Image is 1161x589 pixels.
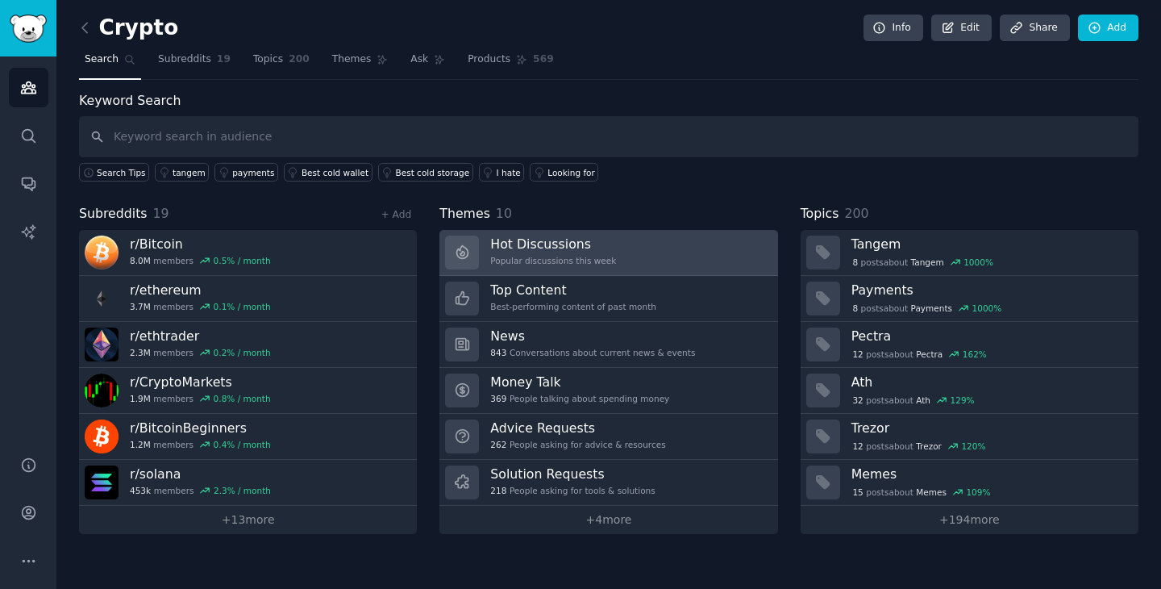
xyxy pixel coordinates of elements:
span: Subreddits [158,52,211,67]
a: +4more [439,506,777,534]
div: post s about [851,485,992,499]
span: 1.9M [130,393,151,404]
div: Popular discussions this week [490,255,616,266]
div: tangem [173,167,206,178]
a: Top ContentBest-performing content of past month [439,276,777,322]
a: +13more [79,506,417,534]
span: Topics [253,52,283,67]
h3: News [490,328,695,345]
h3: Hot Discussions [490,236,616,253]
span: 453k [130,485,151,496]
h3: r/ ethereum [130,282,271,299]
h3: r/ solana [130,466,271,482]
h3: Payments [851,282,1127,299]
h3: Trezor [851,420,1127,437]
span: 218 [490,485,506,496]
span: 19 [153,206,169,221]
div: post s about [851,255,995,269]
div: Best cold storage [396,167,470,178]
a: Themes [327,47,394,80]
div: Conversations about current news & events [490,347,695,358]
div: People asking for tools & solutions [490,485,655,496]
a: News843Conversations about current news & events [439,322,777,368]
h3: Ath [851,374,1127,391]
span: 32 [852,395,863,406]
img: ethtrader [85,328,119,361]
div: People talking about spending money [490,393,669,404]
h3: r/ CryptoMarkets [130,374,271,391]
div: 129 % [951,395,975,406]
a: +194more [801,506,1138,534]
a: Edit [931,15,992,42]
a: Advice Requests262People asking for advice & resources [439,414,777,460]
div: 0.8 % / month [214,393,271,404]
div: 0.1 % / month [214,301,271,312]
a: Search [79,47,141,80]
a: Tangem8postsaboutTangem1000% [801,230,1138,276]
a: Best cold storage [378,163,473,182]
span: Topics [801,204,839,224]
h3: Advice Requests [490,420,665,437]
a: r/Bitcoin8.0Mmembers0.5% / month [79,230,417,276]
h3: Pectra [851,328,1127,345]
div: members [130,485,271,496]
div: 120 % [961,441,985,452]
div: payments [232,167,274,178]
span: 8 [852,303,858,314]
div: members [130,439,271,450]
span: 12 [852,441,863,452]
a: Hot DiscussionsPopular discussions this week [439,230,777,276]
a: Money Talk369People talking about spending money [439,368,777,414]
span: Search [85,52,119,67]
a: Solution Requests218People asking for tools & solutions [439,460,777,506]
span: 569 [533,52,554,67]
a: Trezor12postsaboutTrezor120% [801,414,1138,460]
div: 2.3 % / month [214,485,271,496]
span: 843 [490,347,506,358]
a: Products569 [462,47,559,80]
span: 10 [496,206,512,221]
a: Memes15postsaboutMemes109% [801,460,1138,506]
h3: r/ BitcoinBeginners [130,420,271,437]
a: Best cold wallet [284,163,372,182]
img: solana [85,466,119,499]
div: 0.4 % / month [214,439,271,450]
span: 2.3M [130,347,151,358]
span: Tangem [911,257,944,268]
span: Themes [439,204,490,224]
a: Info [863,15,923,42]
span: 8.0M [130,255,151,266]
div: members [130,255,271,266]
div: 0.5 % / month [214,255,271,266]
div: members [130,301,271,312]
h3: Memes [851,466,1127,482]
a: r/BitcoinBeginners1.2Mmembers0.4% / month [79,414,417,460]
div: members [130,347,271,358]
a: Ath32postsaboutAth129% [801,368,1138,414]
span: Trezor [916,441,942,452]
a: Subreddits19 [152,47,236,80]
a: r/solana453kmembers2.3% / month [79,460,417,506]
div: members [130,393,271,404]
div: post s about [851,301,1003,315]
a: Looking for [530,163,598,182]
span: Pectra [916,349,943,360]
span: Memes [916,487,947,498]
span: Search Tips [97,167,146,178]
span: Ath [916,395,930,406]
a: Share [1000,15,1069,42]
span: 8 [852,257,858,268]
span: 1.2M [130,439,151,450]
h3: Tangem [851,236,1127,253]
span: Ask [410,52,428,67]
div: 1000 % [963,257,993,268]
span: 262 [490,439,506,450]
div: I hate [497,167,521,178]
a: Payments8postsaboutPayments1000% [801,276,1138,322]
input: Keyword search in audience [79,116,1138,157]
span: 369 [490,393,506,404]
label: Keyword Search [79,93,181,108]
img: ethereum [85,282,119,315]
div: 1000 % [972,303,1002,314]
div: Best cold wallet [302,167,368,178]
